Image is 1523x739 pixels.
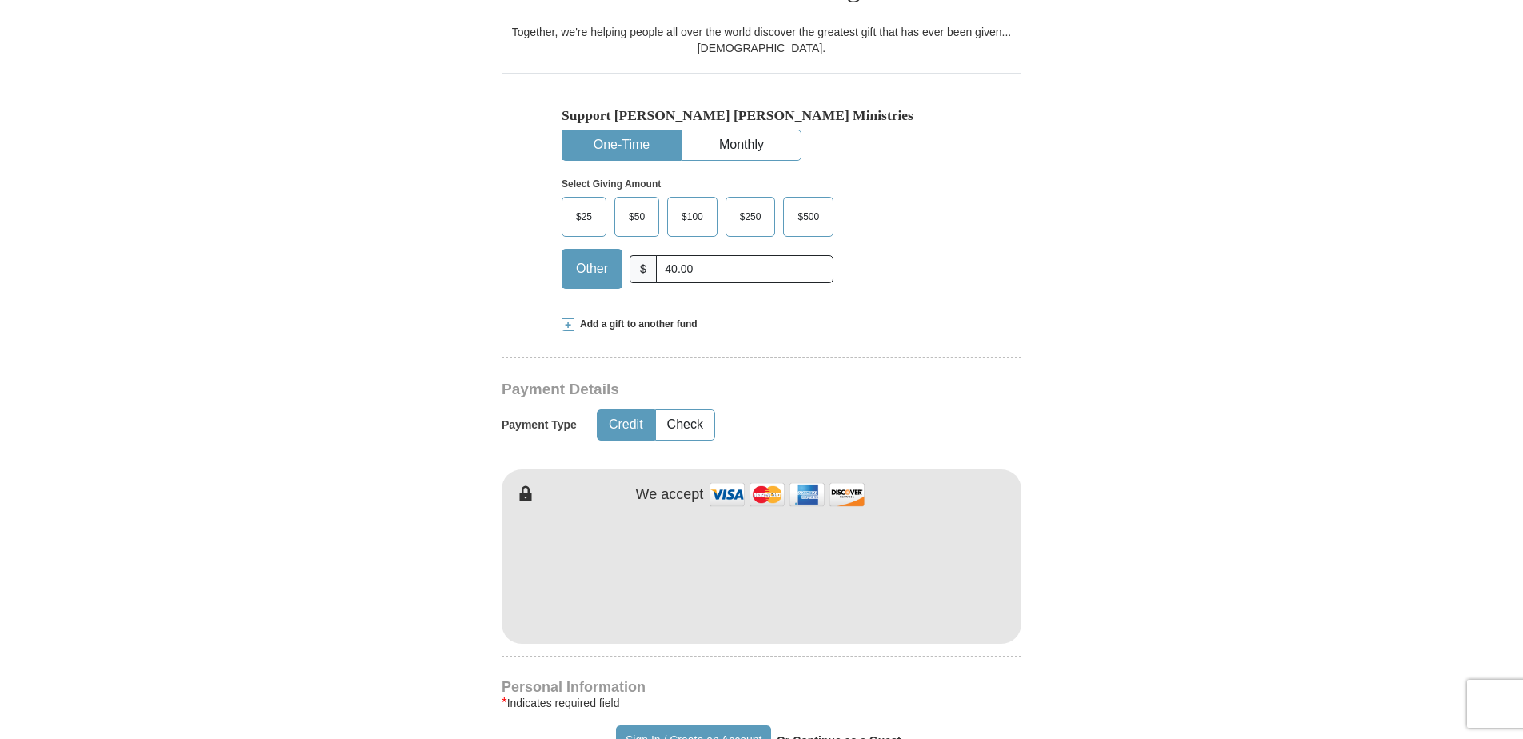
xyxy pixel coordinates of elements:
[732,205,769,229] span: $250
[656,410,714,440] button: Check
[502,681,1021,693] h4: Personal Information
[568,205,600,229] span: $25
[502,24,1021,56] div: Together, we're helping people all over the world discover the greatest gift that has ever been g...
[636,486,704,504] h4: We accept
[574,318,698,331] span: Add a gift to another fund
[707,477,867,512] img: credit cards accepted
[562,130,681,160] button: One-Time
[502,693,1021,713] div: Indicates required field
[562,178,661,190] strong: Select Giving Amount
[621,205,653,229] span: $50
[598,410,654,440] button: Credit
[674,205,711,229] span: $100
[502,381,909,399] h3: Payment Details
[502,418,577,432] h5: Payment Type
[630,255,657,283] span: $
[656,255,833,283] input: Other Amount
[789,205,827,229] span: $500
[682,130,801,160] button: Monthly
[562,107,961,124] h5: Support [PERSON_NAME] [PERSON_NAME] Ministries
[568,257,616,281] span: Other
